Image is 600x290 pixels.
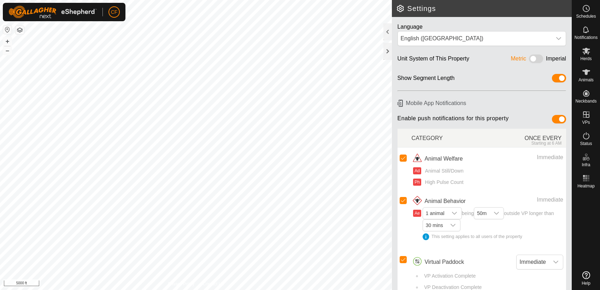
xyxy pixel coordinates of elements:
a: Help [572,268,600,288]
button: Ph [413,179,421,186]
span: CF [111,8,118,16]
span: Help [582,281,590,285]
div: dropdown trigger [446,220,460,231]
a: Privacy Policy [168,281,194,287]
span: Heatmap [577,184,595,188]
span: 1 animal [423,208,447,219]
div: dropdown trigger [552,31,566,46]
div: ONCE EVERY [489,130,566,146]
span: Notifications [575,35,598,40]
span: English (US) [398,31,552,46]
div: Metric [511,54,527,65]
h6: Mobile App Notifications [395,97,569,109]
a: Contact Us [203,281,224,287]
span: VPs [582,120,590,124]
img: Gallagher Logo [8,6,97,18]
span: Animals [578,78,594,82]
div: dropdown trigger [447,208,461,219]
div: dropdown trigger [489,208,504,219]
span: VP Activation Complete [422,272,476,280]
div: Immediate [500,153,563,162]
div: Show Segment Length [398,74,455,85]
span: Animal Welfare [424,155,463,163]
button: + [3,37,12,46]
span: Neckbands [575,99,596,103]
span: Animal Still/Down [423,167,464,175]
span: Status [580,141,592,146]
span: Enable push notifications for this property [398,115,509,126]
span: Schedules [576,14,596,18]
div: Immediate [500,196,563,204]
button: – [3,46,12,55]
span: Immediate [517,255,549,269]
span: 30 mins [423,220,446,231]
div: Language [398,23,566,31]
span: being outside VP longer than [423,210,563,240]
div: Unit System of This Property [398,54,469,65]
span: High Pulse Count [423,179,464,186]
img: virtual paddocks icon [412,256,423,268]
img: animal welfare icon [412,153,423,164]
div: English ([GEOGRAPHIC_DATA]) [401,34,549,43]
button: Map Layers [16,26,24,34]
div: Imperial [546,54,566,65]
span: Virtual Paddock [424,258,464,266]
div: This setting applies to all users of the property [423,233,563,240]
span: 50m [474,208,489,219]
span: Herds [580,57,592,61]
button: Reset Map [3,25,12,34]
button: Ae [413,210,421,217]
div: dropdown trigger [549,255,563,269]
span: Infra [582,163,590,167]
div: Starting at 6 AM [489,141,561,146]
img: animal behavior icon [412,196,423,207]
span: Animal Behavior [424,197,466,205]
button: Ad [413,167,421,174]
div: CATEGORY [412,130,489,146]
h2: Settings [396,4,572,13]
